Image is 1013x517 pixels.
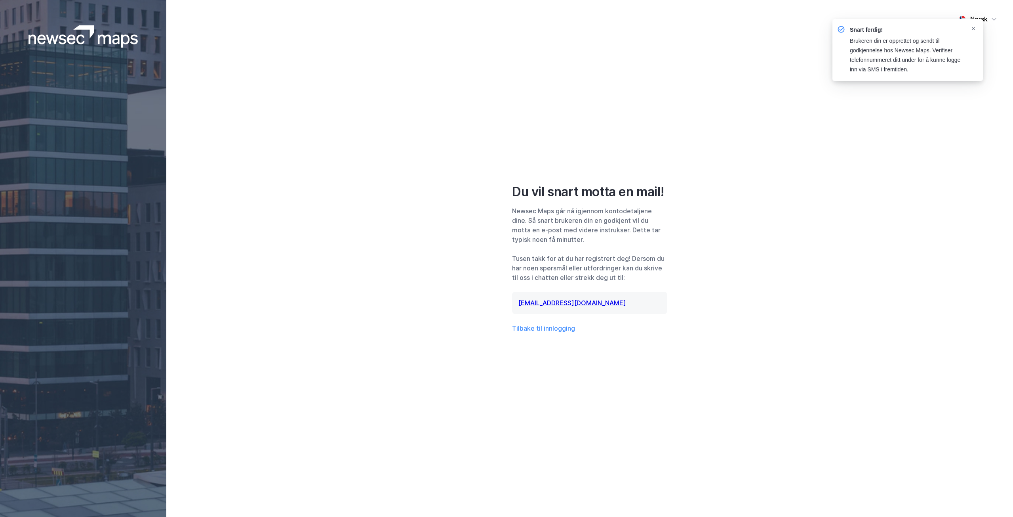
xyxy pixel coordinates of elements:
img: logoWhite.bf58a803f64e89776f2b079ca2356427.svg [29,25,138,48]
div: Newsec Maps går nå igjennom kontodetaljene dine. Så snart brukeren din en godkjent vil du motta e... [512,206,667,244]
div: Brukeren din er opprettet og sendt til godkjennelse hos Newsec Maps. Verifiser telefonnummeret di... [850,36,964,75]
div: Snart ferdig! [850,25,964,35]
div: Du vil snart motta en mail! [512,184,667,200]
iframe: Chat Widget [973,479,1013,517]
a: [EMAIL_ADDRESS][DOMAIN_NAME] [518,299,626,307]
div: Norsk [970,14,988,24]
div: Tusen takk for at du har registrert deg! Dersom du har noen spørsmål eller utfordringer kan du sk... [512,254,667,282]
button: Tilbake til innlogging [512,324,575,333]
